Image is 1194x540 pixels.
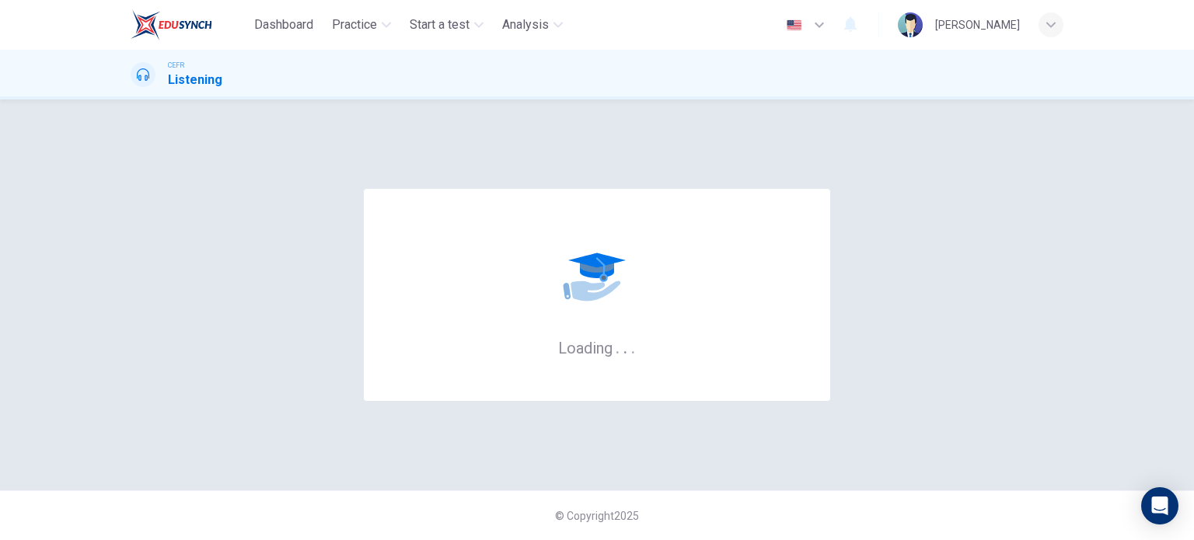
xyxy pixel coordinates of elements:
[630,333,636,359] h6: .
[131,9,212,40] img: EduSynch logo
[168,71,222,89] h1: Listening
[248,11,319,39] button: Dashboard
[496,11,569,39] button: Analysis
[558,337,636,357] h6: Loading
[555,510,639,522] span: © Copyright 2025
[131,9,248,40] a: EduSynch logo
[403,11,490,39] button: Start a test
[935,16,1020,34] div: [PERSON_NAME]
[1141,487,1178,524] div: Open Intercom Messenger
[326,11,397,39] button: Practice
[502,16,549,34] span: Analysis
[254,16,313,34] span: Dashboard
[168,60,184,71] span: CEFR
[784,19,804,31] img: en
[332,16,377,34] span: Practice
[623,333,628,359] h6: .
[615,333,620,359] h6: .
[898,12,923,37] img: Profile picture
[410,16,470,34] span: Start a test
